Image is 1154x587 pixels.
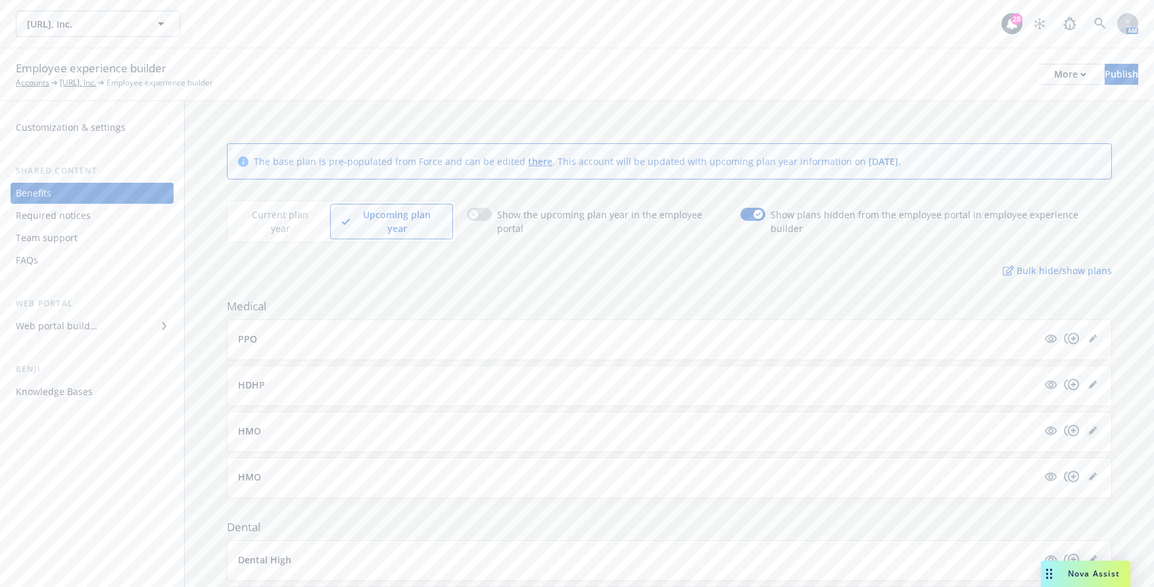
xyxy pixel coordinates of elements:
button: Publish [1105,64,1138,85]
p: Current plan year [241,208,319,235]
div: Required notices [16,205,91,226]
p: HDHP [238,378,265,392]
a: there [528,155,552,168]
div: Knowledge Bases [16,381,93,402]
div: More [1054,64,1086,84]
a: visible [1043,552,1059,567]
a: Required notices [11,205,174,226]
button: [URL], Inc. [16,11,180,37]
div: Drag to move [1041,561,1057,587]
p: HMO [238,470,261,484]
a: visible [1043,423,1059,438]
a: Knowledge Bases [11,381,174,402]
a: visible [1043,331,1059,346]
p: Upcoming plan year [352,208,441,235]
span: [URL], Inc. [27,17,141,31]
a: editPencil [1085,331,1101,346]
span: . This account will be updated with upcoming plan year information on [552,155,869,168]
a: editPencil [1085,552,1101,567]
div: Benji [11,363,174,376]
a: Team support [11,227,174,248]
button: HMO [238,470,1038,484]
a: visible [1043,469,1059,484]
button: Nova Assist [1041,561,1130,587]
p: HMO [238,424,261,438]
span: Employee experience builder [107,77,213,89]
div: FAQs [16,250,38,271]
a: Customization & settings [11,117,174,138]
button: Dental High [238,553,1038,567]
a: editPencil [1085,423,1101,438]
div: Web portal [11,297,174,310]
div: Shared content [11,164,174,177]
a: copyPlus [1064,331,1080,346]
a: visible [1043,377,1059,392]
span: Dental [227,519,1112,535]
a: copyPlus [1064,552,1080,567]
p: PPO [238,332,257,346]
a: editPencil [1085,469,1101,484]
span: Nova Assist [1068,568,1120,579]
button: PPO [238,332,1038,346]
span: Medical [227,298,1112,314]
a: editPencil [1085,377,1101,392]
span: Show the upcoming plan year in the employee portal [497,208,731,235]
a: Report a Bug [1057,11,1083,37]
span: Employee experience builder [16,60,166,77]
a: Web portal builder [11,316,174,337]
a: copyPlus [1064,469,1080,484]
div: 28 [1011,13,1022,25]
div: Benefits [16,183,51,204]
p: Bulk hide/show plans [1003,264,1112,277]
button: More [1038,64,1102,85]
a: copyPlus [1064,377,1080,392]
a: Search [1087,11,1113,37]
a: FAQs [11,250,174,271]
span: [DATE] . [869,155,901,168]
a: Stop snowing [1026,11,1053,37]
div: Team support [16,227,78,248]
a: copyPlus [1064,423,1080,438]
div: Publish [1105,64,1138,84]
a: Benefits [11,183,174,204]
div: Customization & settings [16,117,126,138]
div: Web portal builder [16,316,97,337]
a: [URL], Inc. [60,77,96,89]
button: HMO [238,424,1038,438]
span: Show plans hidden from the employee portal in employee experience builder [771,208,1112,235]
button: HDHP [238,378,1038,392]
p: Dental High [238,553,291,567]
a: Accounts [16,77,49,89]
span: The base plan is pre-populated from Force and can be edited [254,155,528,168]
